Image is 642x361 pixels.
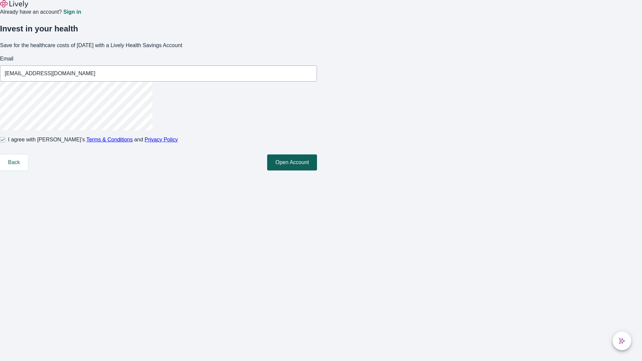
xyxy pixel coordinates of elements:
button: chat [613,332,631,350]
span: I agree with [PERSON_NAME]’s and [8,136,178,144]
a: Terms & Conditions [86,137,133,142]
a: Privacy Policy [145,137,178,142]
a: Sign in [63,9,81,15]
button: Open Account [267,154,317,170]
svg: Lively AI Assistant [619,338,625,344]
